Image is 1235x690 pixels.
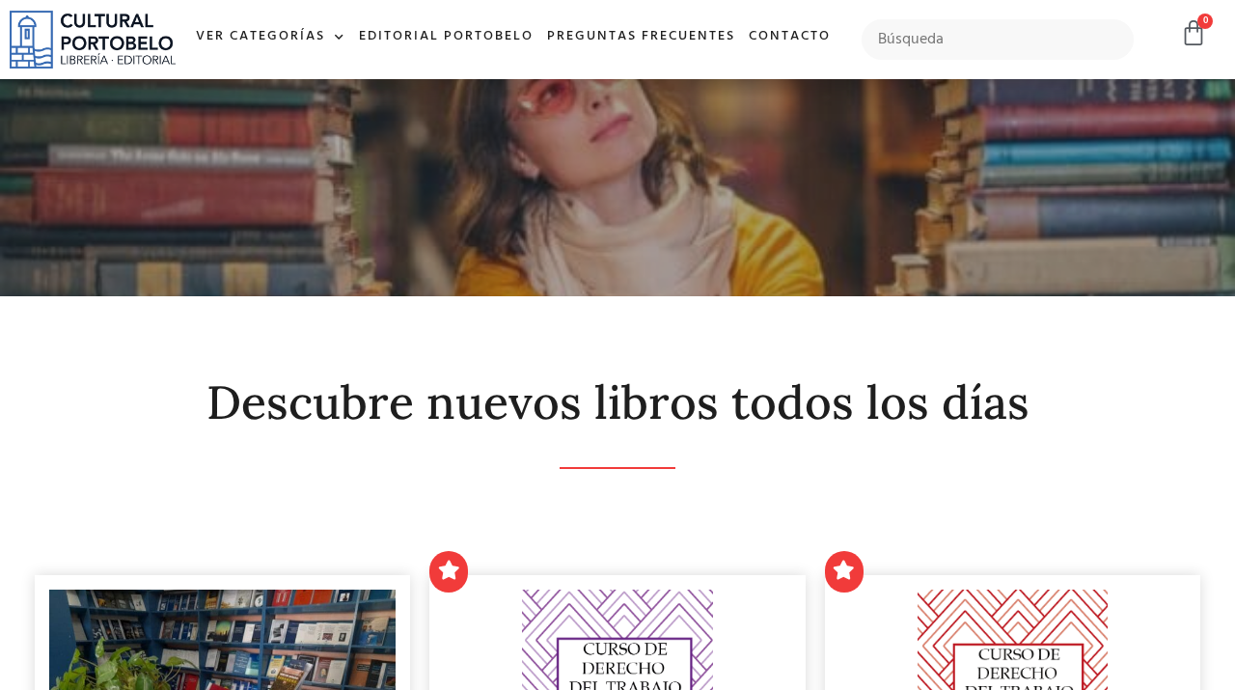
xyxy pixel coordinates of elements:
[540,16,742,58] a: Preguntas frecuentes
[1180,19,1207,47] a: 0
[352,16,540,58] a: Editorial Portobelo
[742,16,837,58] a: Contacto
[1197,14,1213,29] span: 0
[189,16,352,58] a: Ver Categorías
[862,19,1135,60] input: Búsqueda
[35,377,1200,428] h2: Descubre nuevos libros todos los días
